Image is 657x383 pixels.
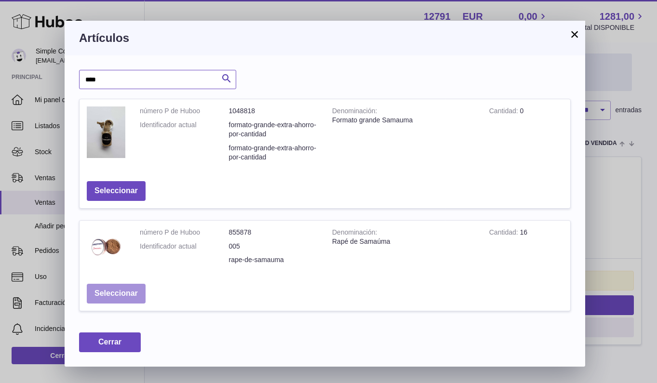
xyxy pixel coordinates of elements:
[489,228,520,238] strong: Cantidad
[140,106,229,116] dt: número P de Huboo
[569,28,580,40] button: ×
[332,107,377,117] strong: Denominación
[87,228,125,266] img: Rapé de Samaúma
[332,116,475,125] div: Formato grande Samauma
[87,106,125,158] img: Formato grande Samauma
[229,255,318,264] dd: rape-de-samauma
[229,106,318,116] dd: 1048818
[140,120,229,139] dt: Identificador actual
[87,284,146,304] button: Seleccionar
[332,228,377,238] strong: Denominación
[98,338,121,346] span: Cerrar
[332,237,475,246] div: Rapé de Samaúma
[79,30,571,46] h3: Artículos
[79,332,141,352] button: Cerrar
[482,99,570,173] td: 0
[140,242,229,251] dt: Identificador actual
[229,228,318,237] dd: 855878
[229,120,318,139] dd: formato-grande-extra-ahorro-por-cantidad
[482,221,570,277] td: 16
[140,228,229,237] dt: número P de Huboo
[229,242,318,251] dd: 005
[489,107,520,117] strong: Cantidad
[229,144,318,162] dd: formato-grande-extra-ahorro-por-cantidad
[87,181,146,201] button: Seleccionar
